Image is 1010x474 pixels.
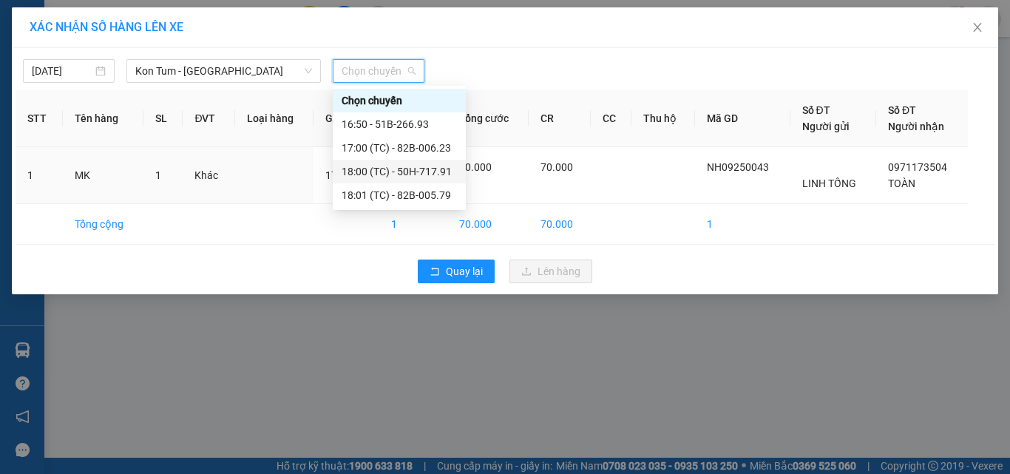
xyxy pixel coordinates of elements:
div: 16:50 - 51B-266.93 [342,116,457,132]
span: Quay lại [446,263,483,280]
li: VP BX Ngọc Hồi - Kon Tum [7,63,102,95]
td: 70.000 [447,204,529,245]
span: Số ĐT [888,104,916,116]
th: STT [16,90,63,147]
td: MK [63,147,143,204]
span: Người nhận [888,121,944,132]
th: Thu hộ [631,90,694,147]
b: Dãy 3 A6 trong BXMĐ cũ [102,81,183,109]
td: Khác [183,147,235,204]
th: Loại hàng [235,90,313,147]
span: 70.000 [459,161,492,173]
span: LINH TỐNG [802,177,856,189]
li: Tân Anh [7,7,214,35]
span: rollback [430,266,440,278]
button: rollbackQuay lại [418,260,495,283]
span: TOÀN [888,177,915,189]
span: Người gửi [802,121,850,132]
td: Tổng cộng [63,204,143,245]
button: Close [957,7,998,49]
button: uploadLên hàng [509,260,592,283]
span: NH09250043 [707,161,769,173]
span: XÁC NHẬN SỐ HÀNG LÊN XE [30,20,183,34]
th: CR [529,90,591,147]
span: Kon Tum - Sài Gòn [135,60,312,82]
div: Chọn chuyến [342,92,457,109]
div: 18:01 (TC) - 82B-005.79 [342,187,457,203]
span: 70.000 [540,161,573,173]
div: Chọn chuyến [333,89,466,112]
th: Mã GD [695,90,790,147]
div: 18:00 (TC) - 50H-717.91 [342,163,457,180]
img: logo.jpg [7,7,59,59]
li: VP BX Miền Đông [102,63,197,79]
th: SL [143,90,183,147]
span: 1TX [325,169,344,181]
span: environment [102,82,112,92]
td: 1 [16,147,63,204]
span: environment [7,98,18,109]
td: 1 [379,204,447,245]
td: 1 [695,204,790,245]
th: ĐVT [183,90,235,147]
div: 17:00 (TC) - 82B-006.23 [342,140,457,156]
span: Số ĐT [802,104,830,116]
th: CC [591,90,631,147]
span: 0971173504 [888,161,947,173]
span: Chọn chuyến [342,60,416,82]
th: Tổng cước [447,90,529,147]
span: 1 [155,169,161,181]
span: down [304,67,313,75]
th: Tên hàng [63,90,143,147]
input: 11/09/2025 [32,63,92,79]
span: close [972,21,983,33]
td: 70.000 [529,204,591,245]
th: Ghi chú [313,90,379,147]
